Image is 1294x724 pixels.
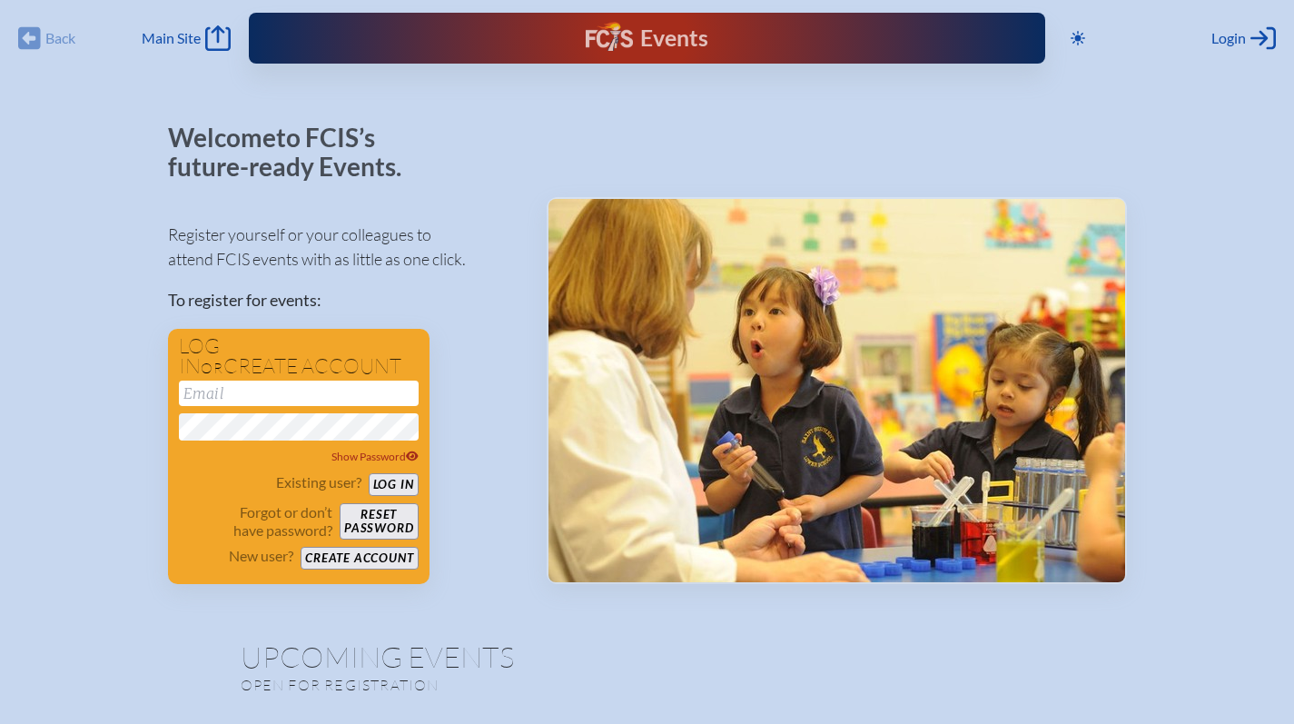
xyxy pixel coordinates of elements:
[142,25,231,51] a: Main Site
[201,359,223,377] span: or
[229,547,293,565] p: New user?
[301,547,418,570] button: Create account
[168,223,518,272] p: Register yourself or your colleagues to attend FCIS events with as little as one click.
[369,473,419,496] button: Log in
[331,450,419,463] span: Show Password
[340,503,418,540] button: Resetpassword
[1211,29,1246,47] span: Login
[276,473,361,491] p: Existing user?
[179,503,333,540] p: Forgot or don’t have password?
[179,336,419,377] h1: Log in create account
[241,642,1054,671] h1: Upcoming Events
[241,676,720,694] p: Open for registration
[548,199,1125,582] img: Events
[142,29,201,47] span: Main Site
[168,124,422,181] p: Welcome to FCIS’s future-ready Events.
[477,22,816,55] div: FCIS Events — Future ready
[168,288,518,312] p: To register for events:
[179,381,419,406] input: Email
